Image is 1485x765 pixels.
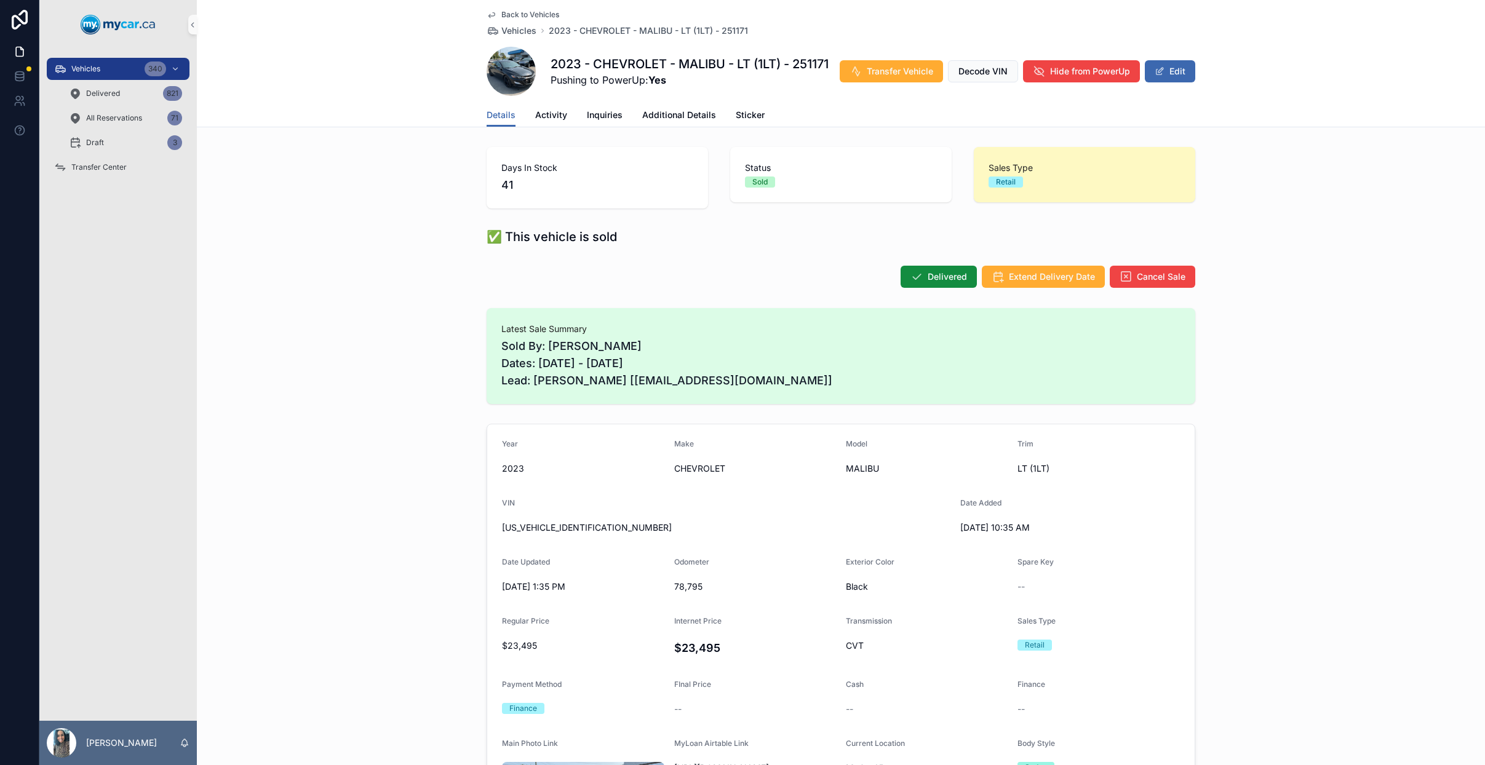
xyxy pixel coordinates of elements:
div: 821 [163,86,182,101]
span: 2023 [502,462,664,475]
a: Vehicles [487,25,536,37]
span: Back to Vehicles [501,10,559,20]
span: Inquiries [587,109,623,121]
span: -- [674,703,682,715]
span: Cancel Sale [1137,271,1185,283]
span: Finance [1017,680,1045,689]
span: Year [502,439,518,448]
span: Transfer Vehicle [867,65,933,77]
p: [PERSON_NAME] [86,737,157,749]
span: Additional Details [642,109,716,121]
span: Body Style [1017,739,1055,748]
button: Extend Delivery Date [982,266,1105,288]
span: 41 [501,176,693,194]
h1: ✅ This vehicle is sold [487,228,617,245]
span: FInal Price [674,680,711,689]
a: Delivered821 [62,82,189,105]
a: Vehicles340 [47,58,189,80]
span: [DATE] 1:35 PM [502,581,664,593]
span: -- [1017,581,1025,593]
h1: 2023 - CHEVROLET - MALIBU - LT (1LT) - 251171 [551,55,829,73]
span: VIN [502,498,515,507]
a: Back to Vehicles [487,10,559,20]
span: Black [846,581,1008,593]
span: Vehicles [71,64,100,74]
button: Transfer Vehicle [840,60,943,82]
div: 71 [167,111,182,125]
button: Hide from PowerUp [1023,60,1140,82]
span: Decode VIN [958,65,1008,77]
span: Sticker [736,109,765,121]
div: Finance [509,703,537,714]
span: Date Updated [502,557,550,566]
div: scrollable content [39,49,197,194]
span: Odometer [674,557,709,566]
span: Payment Method [502,680,562,689]
span: Current Location [846,739,905,748]
span: Pushing to PowerUp: [551,73,829,87]
span: Delivered [86,89,120,98]
div: Retail [1025,640,1045,651]
a: Details [487,104,516,127]
span: Sales Type [989,162,1180,174]
span: Vehicles [501,25,536,37]
span: Status [745,162,937,174]
span: Sales Type [1017,616,1056,625]
span: Transmission [846,616,892,625]
span: $23,495 [502,640,664,652]
span: 78,795 [674,581,837,593]
div: Retail [996,176,1016,188]
span: Internet Price [674,616,722,625]
span: Transfer Center [71,162,127,172]
span: [US_VEHICLE_IDENTIFICATION_NUMBER] [502,521,950,534]
span: Cash [846,680,864,689]
a: Activity [535,104,567,129]
a: Draft3 [62,132,189,154]
span: MyLoan Airtable Link [674,739,749,748]
span: Draft [86,138,104,148]
div: 3 [167,135,182,150]
span: MALIBU [846,462,1008,475]
button: Edit [1145,60,1195,82]
div: Sold [752,176,768,188]
a: 2023 - CHEVROLET - MALIBU - LT (1LT) - 251171 [549,25,748,37]
a: Sticker [736,104,765,129]
span: Exterior Color [846,557,894,566]
button: Decode VIN [948,60,1018,82]
strong: Yes [648,74,666,86]
span: CVT [846,640,1008,652]
span: Make [674,439,694,448]
span: Activity [535,109,567,121]
button: Cancel Sale [1110,266,1195,288]
span: -- [1017,703,1025,715]
button: Delivered [901,266,977,288]
span: [DATE] 10:35 AM [960,521,1123,534]
a: All Reservations71 [62,107,189,129]
span: Hide from PowerUp [1050,65,1130,77]
div: 340 [145,61,166,76]
span: Details [487,109,516,121]
h4: $23,495 [674,640,837,656]
span: Sold By: [PERSON_NAME] Dates: [DATE] - [DATE] Lead: [PERSON_NAME] [[EMAIL_ADDRESS][DOMAIN_NAME]] [501,338,1180,389]
span: Spare Key [1017,557,1054,566]
span: Main Photo Link [502,739,558,748]
span: Delivered [928,271,967,283]
span: Trim [1017,439,1033,448]
a: Transfer Center [47,156,189,178]
img: App logo [81,15,156,34]
span: Latest Sale Summary [501,323,1180,335]
span: LT (1LT) [1017,462,1180,475]
span: CHEVROLET [674,462,837,475]
span: Extend Delivery Date [1009,271,1095,283]
span: Date Added [960,498,1001,507]
span: Model [846,439,867,448]
span: -- [846,703,853,715]
span: Days In Stock [501,162,693,174]
a: Additional Details [642,104,716,129]
span: All Reservations [86,113,142,123]
span: Regular Price [502,616,549,625]
a: Inquiries [587,104,623,129]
